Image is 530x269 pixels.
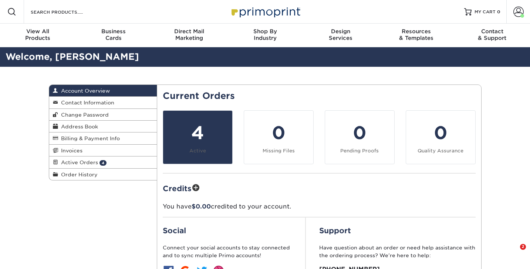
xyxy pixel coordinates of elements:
span: Address Book [58,124,98,130]
a: Resources& Templates [379,24,455,47]
p: Have question about an order or need help assistance with the ordering process? We’re here to help: [319,244,476,259]
a: Direct MailMarketing [151,24,227,47]
a: BusinessCards [76,24,152,47]
span: $0.00 [192,203,211,210]
span: Active Orders [58,159,98,165]
a: Order History [49,169,157,180]
h2: Current Orders [163,91,476,101]
span: MY CART [475,9,496,15]
a: 0 Quality Assurance [406,110,476,164]
a: Contact& Support [454,24,530,47]
p: You have credited to your account. [163,202,476,211]
a: Invoices [49,145,157,156]
h2: Support [319,226,476,235]
small: Missing Files [263,148,295,154]
span: Design [303,28,379,35]
div: Industry [227,28,303,41]
span: 2 [520,244,526,250]
input: SEARCH PRODUCTS..... [30,7,102,16]
h2: Credits [163,182,476,194]
div: 0 [330,120,390,146]
iframe: Intercom live chat [505,244,523,262]
a: 0 Missing Files [244,110,314,164]
div: & Templates [379,28,455,41]
span: Resources [379,28,455,35]
a: Billing & Payment Info [49,132,157,144]
span: 4 [99,160,107,166]
span: Contact [454,28,530,35]
span: 0 [497,9,500,14]
div: & Support [454,28,530,41]
span: Account Overview [58,88,110,94]
a: Account Overview [49,85,157,97]
small: Active [189,148,206,154]
span: Contact Information [58,100,114,106]
div: 0 [249,120,309,146]
iframe: Google Customer Reviews [2,246,63,266]
a: Change Password [49,109,157,121]
span: Billing & Payment Info [58,135,120,141]
h2: Social [163,226,292,235]
a: 4 Active [163,110,233,164]
div: 0 [411,120,471,146]
a: Address Book [49,121,157,132]
div: 4 [168,120,228,146]
div: Cards [76,28,152,41]
a: Shop ByIndustry [227,24,303,47]
small: Quality Assurance [418,148,463,154]
span: Business [76,28,152,35]
small: Pending Proofs [340,148,379,154]
a: Contact Information [49,97,157,108]
span: Direct Mail [151,28,227,35]
a: Active Orders 4 [49,156,157,168]
img: Primoprint [228,4,302,20]
span: Order History [58,172,98,177]
span: Change Password [58,112,109,118]
p: Connect your social accounts to stay connected and to sync multiple Primo accounts! [163,244,292,259]
div: Marketing [151,28,227,41]
a: DesignServices [303,24,379,47]
span: Invoices [58,148,82,154]
div: Services [303,28,379,41]
span: Shop By [227,28,303,35]
a: 0 Pending Proofs [325,110,395,164]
